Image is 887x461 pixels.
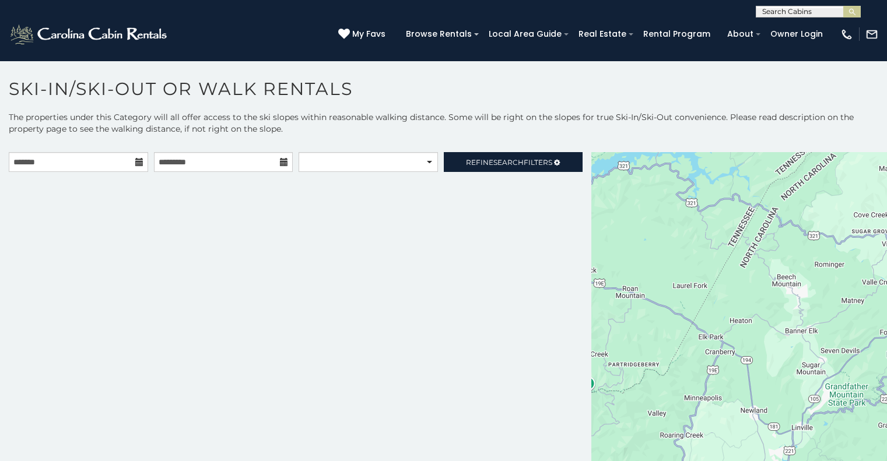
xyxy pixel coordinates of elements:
a: Owner Login [765,25,829,43]
img: White-1-2.png [9,23,170,46]
a: Local Area Guide [483,25,567,43]
a: My Favs [338,28,388,41]
a: Real Estate [573,25,632,43]
span: Refine Filters [466,158,552,167]
span: My Favs [352,28,385,40]
a: About [721,25,759,43]
img: mail-regular-white.png [865,28,878,41]
a: RefineSearchFilters [444,152,583,172]
span: Search [493,158,524,167]
a: Rental Program [637,25,716,43]
img: phone-regular-white.png [840,28,853,41]
a: Browse Rentals [400,25,478,43]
